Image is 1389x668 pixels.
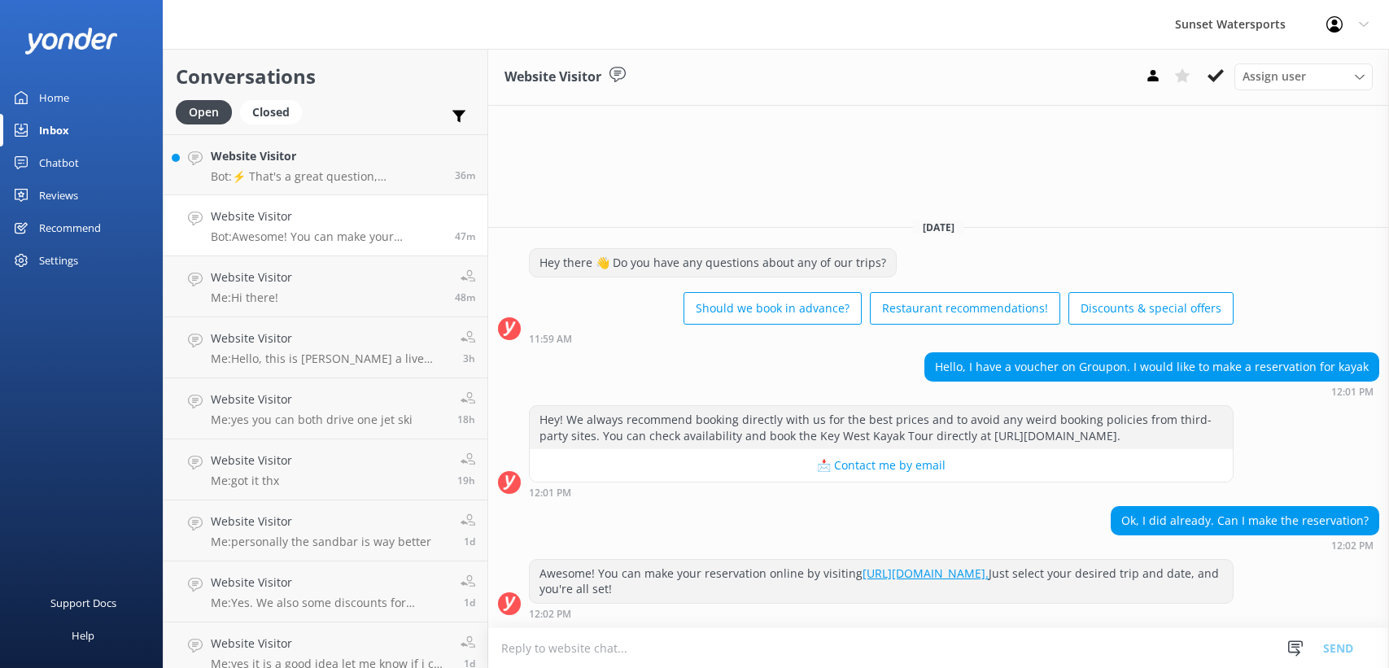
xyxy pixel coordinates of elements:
strong: 12:02 PM [1331,541,1374,551]
h4: Website Visitor [211,207,443,225]
div: Chatbot [39,146,79,179]
p: Me: got it thx [211,474,292,488]
a: Website VisitorMe:Hi there!48m [164,256,487,317]
h4: Website Visitor [211,574,448,592]
div: Open [176,100,232,124]
div: Aug 30 2025 11:01am (UTC -05:00) America/Cancun [529,487,1234,498]
a: [URL][DOMAIN_NAME]. [863,565,989,581]
a: Open [176,103,240,120]
div: Ok, I did already. Can I make the reservation? [1112,507,1378,535]
strong: 11:59 AM [529,334,572,344]
h4: Website Visitor [211,147,443,165]
a: Website VisitorMe:Hello, this is [PERSON_NAME] a live agent with Sunset Watersports the jets skis... [164,317,487,378]
span: Aug 29 2025 05:17pm (UTC -05:00) America/Cancun [457,413,475,426]
div: Settings [39,244,78,277]
div: Aug 30 2025 11:01am (UTC -05:00) America/Cancun [924,386,1379,397]
a: Website VisitorMe:got it thx19h [164,439,487,500]
div: Aug 30 2025 10:59am (UTC -05:00) America/Cancun [529,333,1234,344]
h4: Website Visitor [211,391,413,408]
div: Hey there 👋 Do you have any questions about any of our trips? [530,249,896,277]
p: Me: Hello, this is [PERSON_NAME] a live agent with Sunset Watersports the jets skis are in a desi... [211,351,448,366]
span: Aug 30 2025 11:12am (UTC -05:00) America/Cancun [455,168,475,182]
p: Me: Hi there! [211,290,292,305]
a: Website VisitorMe:personally the sandbar is way better1d [164,500,487,561]
span: Aug 29 2025 04:16pm (UTC -05:00) America/Cancun [457,474,475,487]
div: Hey! We always recommend booking directly with us for the best prices and to avoid any weird book... [530,406,1233,449]
h4: Website Visitor [211,452,292,469]
span: Aug 30 2025 08:38am (UTC -05:00) America/Cancun [463,351,475,365]
div: Aug 30 2025 11:02am (UTC -05:00) America/Cancun [1111,539,1379,551]
button: Discounts & special offers [1068,292,1234,325]
h4: Website Visitor [211,513,431,530]
span: Aug 29 2025 10:56am (UTC -05:00) America/Cancun [464,535,475,548]
a: Website VisitorBot:⚡ That's a great question, unfortunately I do not know the answer. I'm going t... [164,134,487,195]
p: Bot: Awesome! You can make your reservation online by visiting [URL][DOMAIN_NAME]. Just select yo... [211,229,443,244]
div: Assign User [1234,63,1373,90]
strong: 12:01 PM [1331,387,1374,397]
p: Bot: ⚡ That's a great question, unfortunately I do not know the answer. I'm going to reach out to... [211,169,443,184]
strong: 12:02 PM [529,609,571,619]
span: Aug 29 2025 09:37am (UTC -05:00) America/Cancun [464,596,475,609]
h2: Conversations [176,61,475,92]
div: Inbox [39,114,69,146]
button: 📩 Contact me by email [530,449,1233,482]
div: Awesome! You can make your reservation online by visiting Just select your desired trip and date,... [530,560,1233,603]
a: Website VisitorBot:Awesome! You can make your reservation online by visiting [URL][DOMAIN_NAME]. ... [164,195,487,256]
a: Closed [240,103,310,120]
img: yonder-white-logo.png [24,28,118,55]
div: Aug 30 2025 11:02am (UTC -05:00) America/Cancun [529,608,1234,619]
span: Aug 30 2025 11:00am (UTC -05:00) America/Cancun [455,290,475,304]
span: Aug 30 2025 11:02am (UTC -05:00) America/Cancun [455,229,475,243]
div: Home [39,81,69,114]
div: Recommend [39,212,101,244]
div: Closed [240,100,302,124]
button: Restaurant recommendations! [870,292,1060,325]
h4: Website Visitor [211,269,292,286]
h4: Website Visitor [211,330,448,347]
a: Website VisitorMe:yes you can both drive one jet ski18h [164,378,487,439]
span: Assign user [1243,68,1306,85]
h4: Website Visitor [211,635,448,653]
div: Support Docs [50,587,116,619]
p: Me: personally the sandbar is way better [211,535,431,549]
h3: Website Visitor [504,67,601,88]
div: Help [72,619,94,652]
a: Website VisitorMe:Yes. We also some discounts for September. When will you be in [GEOGRAPHIC_DATA... [164,561,487,622]
span: [DATE] [913,220,964,234]
div: Reviews [39,179,78,212]
button: Should we book in advance? [684,292,862,325]
p: Me: yes you can both drive one jet ski [211,413,413,427]
p: Me: Yes. We also some discounts for September. When will you be in [GEOGRAPHIC_DATA]? [211,596,448,610]
div: Hello, I have a voucher on Groupon. I would like to make a reservation for kayak [925,353,1378,381]
strong: 12:01 PM [529,488,571,498]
